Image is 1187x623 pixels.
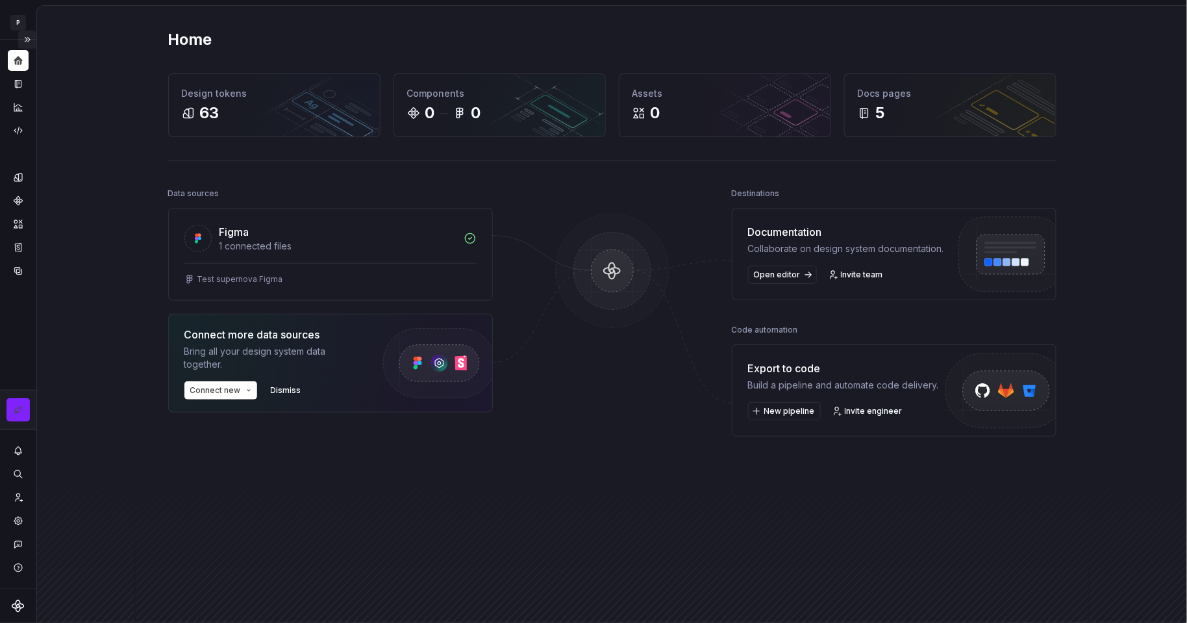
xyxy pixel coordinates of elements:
[219,224,249,240] div: Figma
[754,270,801,280] span: Open editor
[168,29,212,50] h2: Home
[8,97,29,118] a: Analytics
[8,237,29,258] a: Storybook stories
[844,73,1056,137] a: Docs pages5
[829,402,908,420] a: Invite engineer
[12,600,25,613] svg: Supernova Logo
[748,379,939,392] div: Build a pipeline and automate code delivery.
[748,242,944,255] div: Collaborate on design system documentation.
[182,87,367,100] div: Design tokens
[845,406,903,416] span: Invite engineer
[841,270,883,280] span: Invite team
[184,345,360,371] div: Bring all your design system data together.
[748,361,939,376] div: Export to code
[8,261,29,281] a: Data sources
[632,87,818,100] div: Assets
[858,87,1043,100] div: Docs pages
[184,381,257,400] button: Connect new
[168,73,381,137] a: Design tokens63
[8,190,29,211] a: Components
[425,103,435,123] div: 0
[8,50,29,71] a: Home
[825,266,889,284] a: Invite team
[3,8,34,36] button: P
[748,224,944,240] div: Documentation
[190,385,241,396] span: Connect new
[184,327,360,342] div: Connect more data sources
[200,103,219,123] div: 63
[8,487,29,508] a: Invite team
[8,440,29,461] button: Notifications
[8,511,29,531] a: Settings
[18,31,36,49] button: Expand sidebar
[732,184,780,203] div: Destinations
[8,120,29,141] a: Code automation
[10,15,26,31] div: P
[619,73,831,137] a: Assets0
[764,406,815,416] span: New pipeline
[8,534,29,555] button: Contact support
[471,103,481,123] div: 0
[219,240,456,253] div: 1 connected files
[168,208,493,301] a: Figma1 connected filesTest supernova Figma
[8,464,29,485] button: Search ⌘K
[651,103,660,123] div: 0
[8,167,29,188] a: Design tokens
[271,385,301,396] span: Dismiss
[8,73,29,94] a: Documentation
[265,381,307,400] button: Dismiss
[8,214,29,235] a: Assets
[168,184,219,203] div: Data sources
[748,402,821,420] button: New pipeline
[394,73,606,137] a: Components00
[197,274,283,285] div: Test supernova Figma
[748,266,817,284] a: Open editor
[407,87,592,100] div: Components
[876,103,885,123] div: 5
[732,321,798,339] div: Code automation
